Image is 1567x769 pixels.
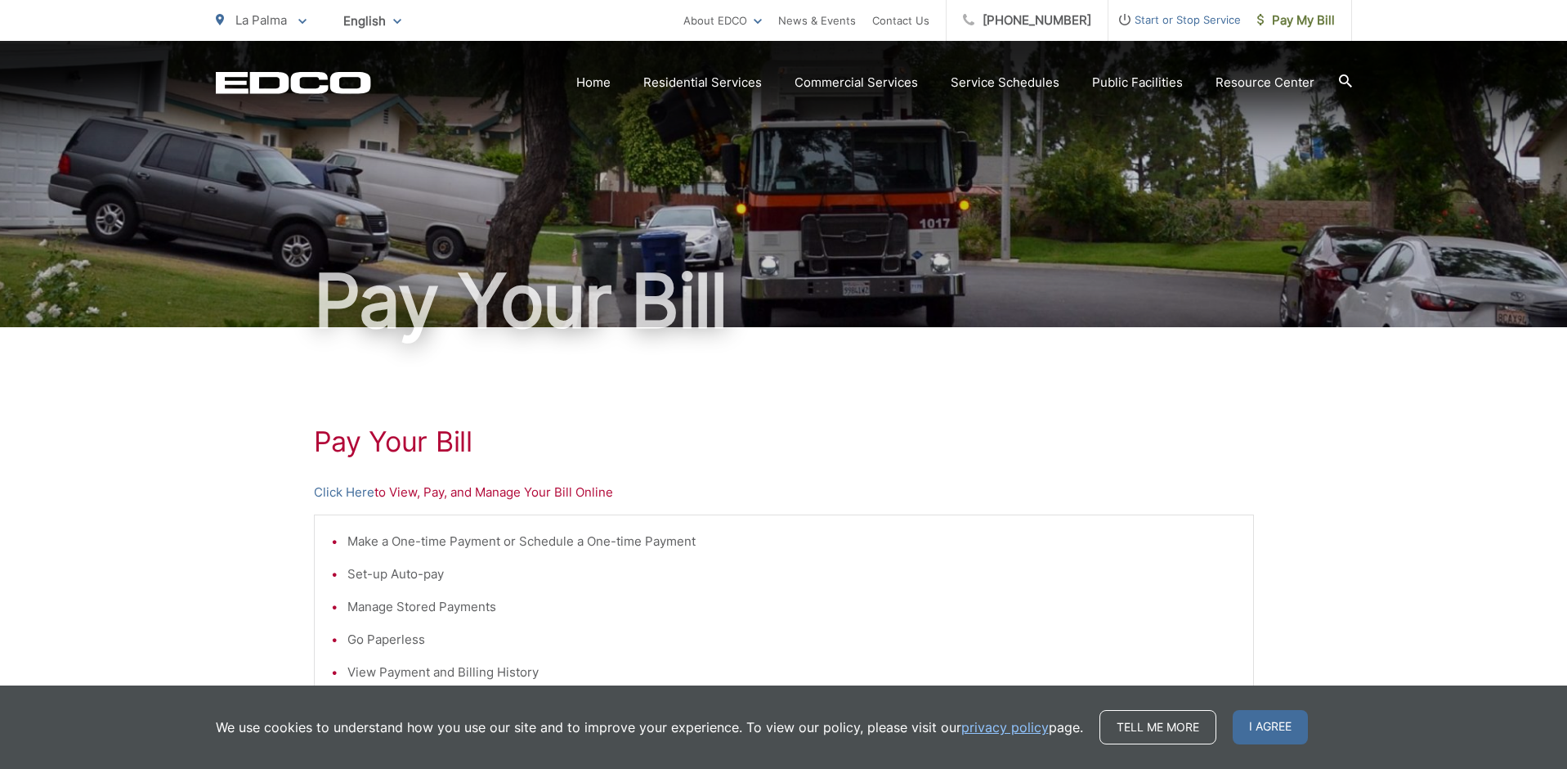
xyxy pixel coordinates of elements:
[576,73,611,92] a: Home
[961,717,1049,737] a: privacy policy
[1257,11,1335,30] span: Pay My Bill
[872,11,929,30] a: Contact Us
[643,73,762,92] a: Residential Services
[314,425,1254,458] h1: Pay Your Bill
[1099,710,1216,744] a: Tell me more
[331,7,414,35] span: English
[1233,710,1308,744] span: I agree
[347,630,1237,650] li: Go Paperless
[347,532,1237,551] li: Make a One-time Payment or Schedule a One-time Payment
[683,11,762,30] a: About EDCO
[1216,73,1314,92] a: Resource Center
[347,564,1237,584] li: Set-up Auto-pay
[216,71,371,94] a: EDCD logo. Return to the homepage.
[314,483,1254,502] p: to View, Pay, and Manage Your Bill Online
[778,11,856,30] a: News & Events
[235,12,287,28] span: La Palma
[1092,73,1183,92] a: Public Facilities
[347,663,1237,682] li: View Payment and Billing History
[347,597,1237,617] li: Manage Stored Payments
[314,483,374,502] a: Click Here
[795,73,918,92] a: Commercial Services
[216,260,1352,342] h1: Pay Your Bill
[216,717,1083,737] p: We use cookies to understand how you use our site and to improve your experience. To view our pol...
[951,73,1059,92] a: Service Schedules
